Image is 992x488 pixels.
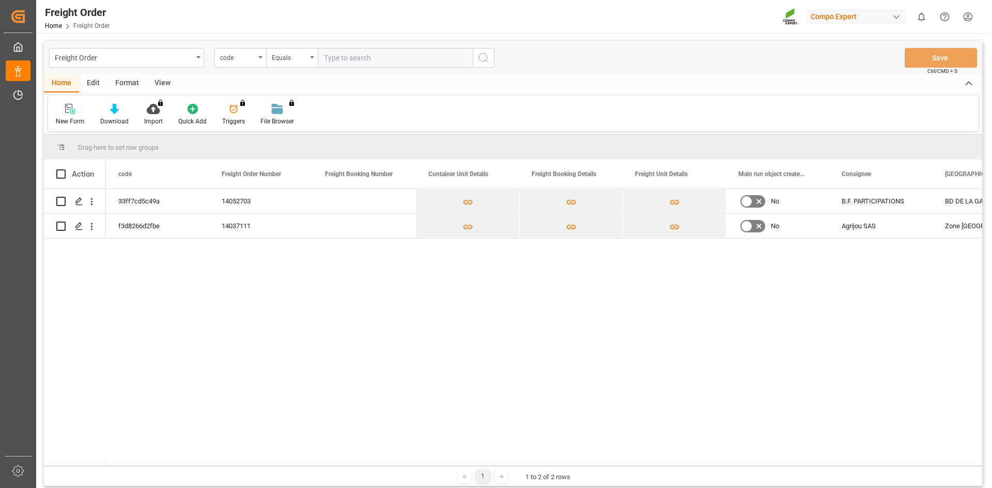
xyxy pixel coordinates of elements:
[45,22,62,29] a: Home
[209,214,313,238] div: 14037111
[55,51,193,64] div: Freight Order
[927,67,957,75] span: Ctrl/CMD + S
[220,51,255,62] div: code
[318,48,473,68] input: Type to search
[905,48,977,68] button: Save
[107,75,147,92] div: Format
[209,189,313,213] div: 14052703
[933,5,956,28] button: Help Center
[807,9,906,24] div: Compo Expert
[118,170,132,178] span: code
[807,7,910,26] button: Compo Expert
[771,190,779,213] span: No
[532,170,596,178] span: Freight Booking Details
[635,170,688,178] span: Freight Unit Details
[49,48,204,68] button: open menu
[45,5,110,20] div: Freight Order
[44,214,106,239] div: Press SPACE to select this row.
[106,189,209,213] div: 33ff7cd5c49a
[79,75,107,92] div: Edit
[428,170,488,178] span: Container Unit Details
[106,214,209,238] div: f3d8266d2fbe
[272,51,307,62] div: Equals
[829,214,933,238] div: Agrijou SAS
[44,189,106,214] div: Press SPACE to select this row.
[100,117,129,126] div: Download
[266,48,318,68] button: open menu
[771,214,779,238] span: No
[56,117,85,126] div: New Form
[476,470,489,483] div: 1
[783,8,799,26] img: Screenshot%202023-09-29%20at%2010.02.21.png_1712312052.png
[910,5,933,28] button: show 0 new notifications
[738,170,808,178] span: Main run object created Status
[222,170,281,178] span: Freight Order Number
[842,170,871,178] span: Consignee
[325,170,393,178] span: Freight Booking Number
[147,75,178,92] div: View
[78,144,159,151] span: Drag here to set row groups
[473,48,494,68] button: search button
[44,75,79,92] div: Home
[829,189,933,213] div: B.F. PARTICIPATIONS
[214,48,266,68] button: open menu
[178,117,207,126] div: Quick Add
[72,169,94,179] div: Action
[525,472,570,482] div: 1 to 2 of 2 rows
